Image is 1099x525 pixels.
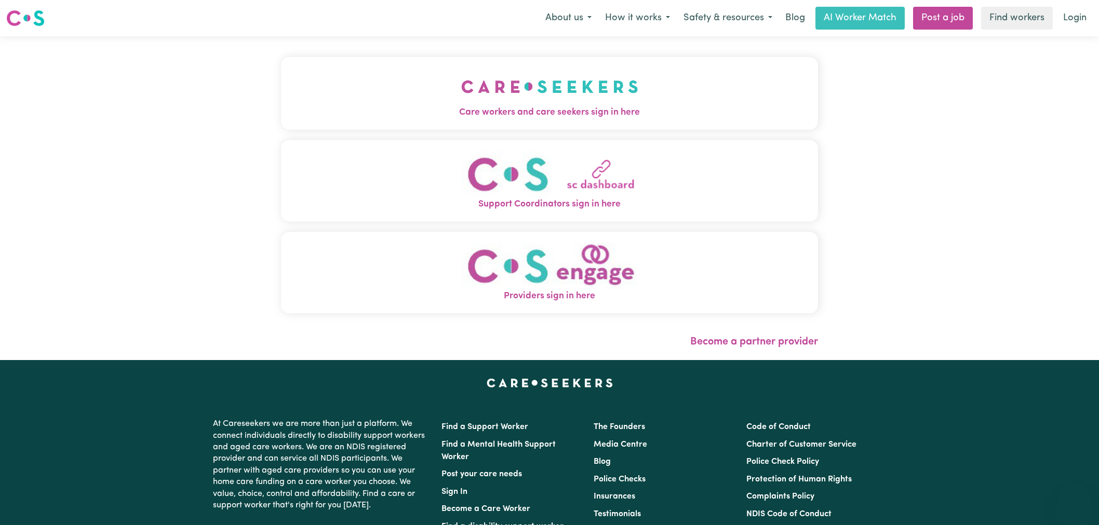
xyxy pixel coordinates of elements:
[594,492,635,501] a: Insurances
[779,7,811,30] a: Blog
[487,379,613,387] a: Careseekers home page
[746,458,819,466] a: Police Check Policy
[598,7,677,29] button: How it works
[594,423,645,431] a: The Founders
[594,510,641,518] a: Testimonials
[690,337,818,347] a: Become a partner provider
[281,57,818,130] button: Care workers and care seekers sign in here
[441,440,556,461] a: Find a Mental Health Support Worker
[6,9,45,27] img: Careseekers logo
[441,488,467,496] a: Sign In
[746,492,814,501] a: Complaints Policy
[281,106,818,119] span: Care workers and care seekers sign in here
[441,505,530,513] a: Become a Care Worker
[281,232,818,313] button: Providers sign in here
[6,6,45,30] a: Careseekers logo
[913,7,973,30] a: Post a job
[746,440,856,449] a: Charter of Customer Service
[746,475,852,483] a: Protection of Human Rights
[677,7,779,29] button: Safety & resources
[981,7,1053,30] a: Find workers
[1057,483,1091,517] iframe: Button to launch messaging window
[594,475,646,483] a: Police Checks
[539,7,598,29] button: About us
[746,423,811,431] a: Code of Conduct
[1057,7,1093,30] a: Login
[441,423,528,431] a: Find a Support Worker
[594,440,647,449] a: Media Centre
[815,7,905,30] a: AI Worker Match
[281,289,818,303] span: Providers sign in here
[281,140,818,222] button: Support Coordinators sign in here
[213,414,429,515] p: At Careseekers we are more than just a platform. We connect individuals directly to disability su...
[594,458,611,466] a: Blog
[441,470,522,478] a: Post your care needs
[746,510,832,518] a: NDIS Code of Conduct
[281,198,818,211] span: Support Coordinators sign in here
